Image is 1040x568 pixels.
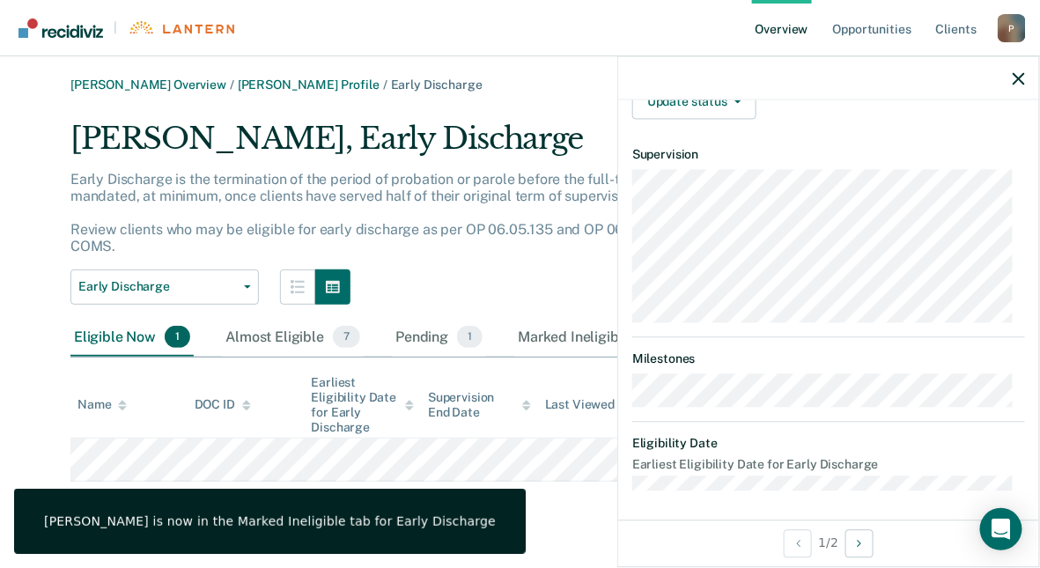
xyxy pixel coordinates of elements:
span: / [380,77,391,92]
div: Open Intercom Messenger [980,508,1022,550]
span: | [103,20,128,35]
span: 1 [165,326,190,349]
div: Eligible Now [70,319,194,358]
a: [PERSON_NAME] Overview [70,77,226,92]
div: 1 / 2 [618,520,1039,566]
span: 1 [457,326,483,349]
dt: Eligibility Date [632,436,1025,451]
img: Lantern [128,21,234,34]
div: Marked Ineligible [514,319,675,358]
div: Name [77,397,127,412]
div: Earliest Eligibility Date for Early Discharge [311,375,414,434]
div: [PERSON_NAME] is now in the Marked Ineligible tab for Early Discharge [44,513,496,529]
div: Supervision End Date [428,390,531,420]
button: Previous Opportunity [784,529,812,557]
div: [PERSON_NAME], Early Discharge [70,121,970,171]
div: Last Viewed [545,397,631,412]
img: Recidiviz [18,18,103,38]
span: Early Discharge [391,77,483,92]
dt: Supervision [632,148,1025,163]
p: Early Discharge is the termination of the period of probation or parole before the full-term disc... [70,171,953,255]
button: Next Opportunity [845,529,874,557]
span: 7 [333,326,360,349]
span: Revert Changes [763,85,855,120]
dt: Milestones [632,352,1025,367]
div: P [998,14,1026,42]
div: Pending [392,319,486,358]
span: Early Discharge [78,279,237,294]
button: Profile dropdown button [998,14,1026,42]
div: DOC ID [195,397,251,412]
div: Almost Eligible [222,319,364,358]
span: / [226,77,238,92]
a: [PERSON_NAME] Profile [238,77,380,92]
dt: Earliest Eligibility Date for Early Discharge [632,458,1025,473]
button: Update status [632,85,756,120]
